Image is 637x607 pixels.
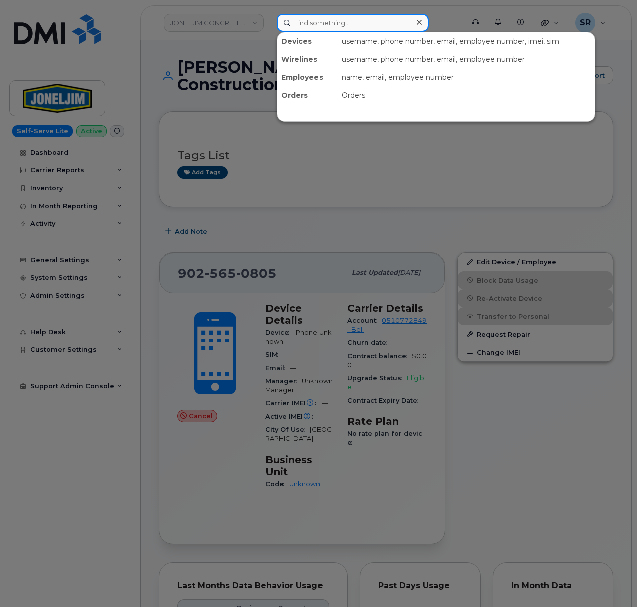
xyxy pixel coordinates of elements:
div: Employees [277,68,338,86]
div: Orders [277,86,338,104]
div: username, phone number, email, employee number [338,50,595,68]
div: username, phone number, email, employee number, imei, sim [338,32,595,50]
div: Orders [338,86,595,104]
div: Devices [277,32,338,50]
div: Wirelines [277,50,338,68]
div: name, email, employee number [338,68,595,86]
